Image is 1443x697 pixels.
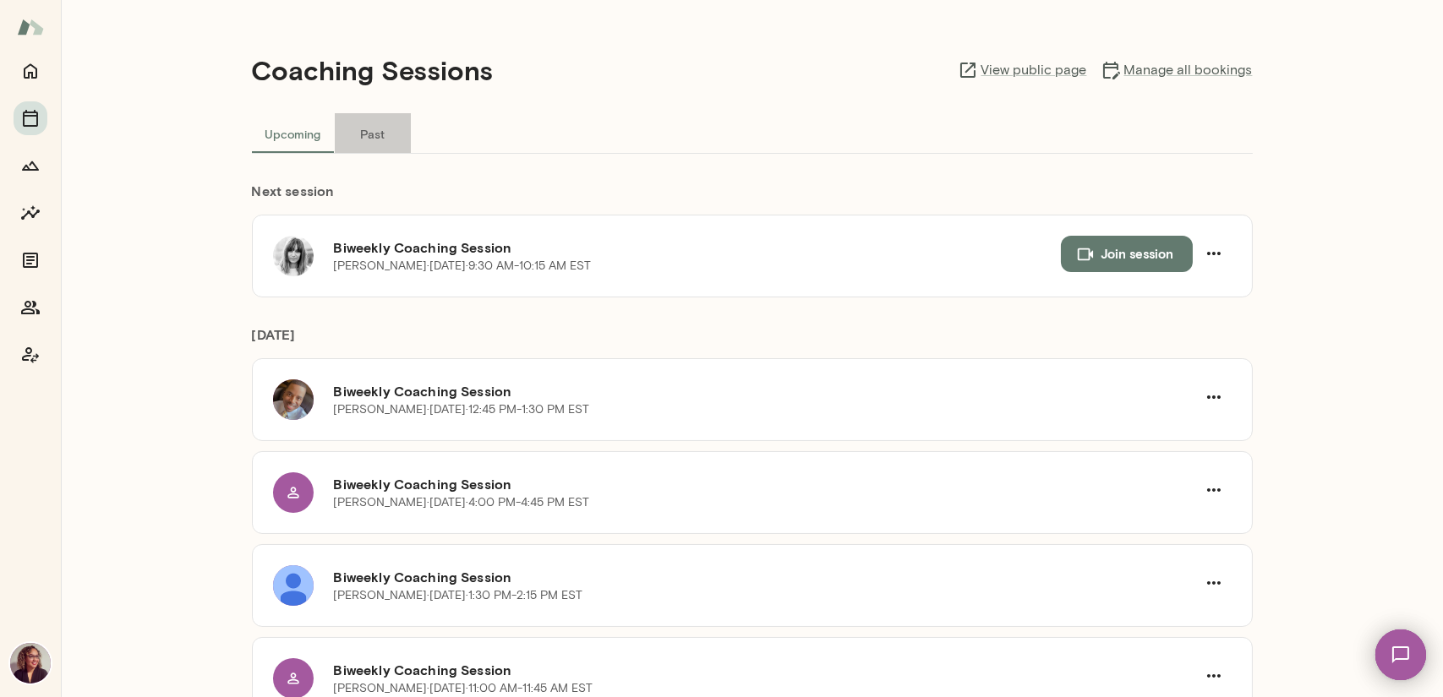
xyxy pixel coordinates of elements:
[334,567,1196,587] h6: Biweekly Coaching Session
[334,474,1196,494] h6: Biweekly Coaching Session
[958,60,1087,80] a: View public page
[252,113,335,154] button: Upcoming
[10,643,51,683] img: Safaa Khairalla
[335,113,411,154] button: Past
[334,680,593,697] p: [PERSON_NAME] · [DATE] · 11:00 AM-11:45 AM EST
[14,54,47,88] button: Home
[334,494,590,511] p: [PERSON_NAME] · [DATE] · 4:00 PM-4:45 PM EST
[334,401,590,418] p: [PERSON_NAME] · [DATE] · 12:45 PM-1:30 PM EST
[14,338,47,372] button: Coach app
[14,291,47,324] button: Members
[334,660,1196,680] h6: Biweekly Coaching Session
[1101,60,1253,80] a: Manage all bookings
[1061,236,1193,271] button: Join session
[252,181,1253,215] h6: Next session
[14,243,47,277] button: Documents
[252,324,1253,358] h6: [DATE]
[252,113,1253,154] div: basic tabs example
[334,237,1061,258] h6: Biweekly Coaching Session
[334,258,592,275] p: [PERSON_NAME] · [DATE] · 9:30 AM-10:15 AM EST
[334,381,1196,401] h6: Biweekly Coaching Session
[14,196,47,230] button: Insights
[14,149,47,182] button: Growth Plan
[252,54,494,86] h4: Coaching Sessions
[17,11,44,43] img: Mento
[14,101,47,135] button: Sessions
[334,587,583,604] p: [PERSON_NAME] · [DATE] · 1:30 PM-2:15 PM EST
